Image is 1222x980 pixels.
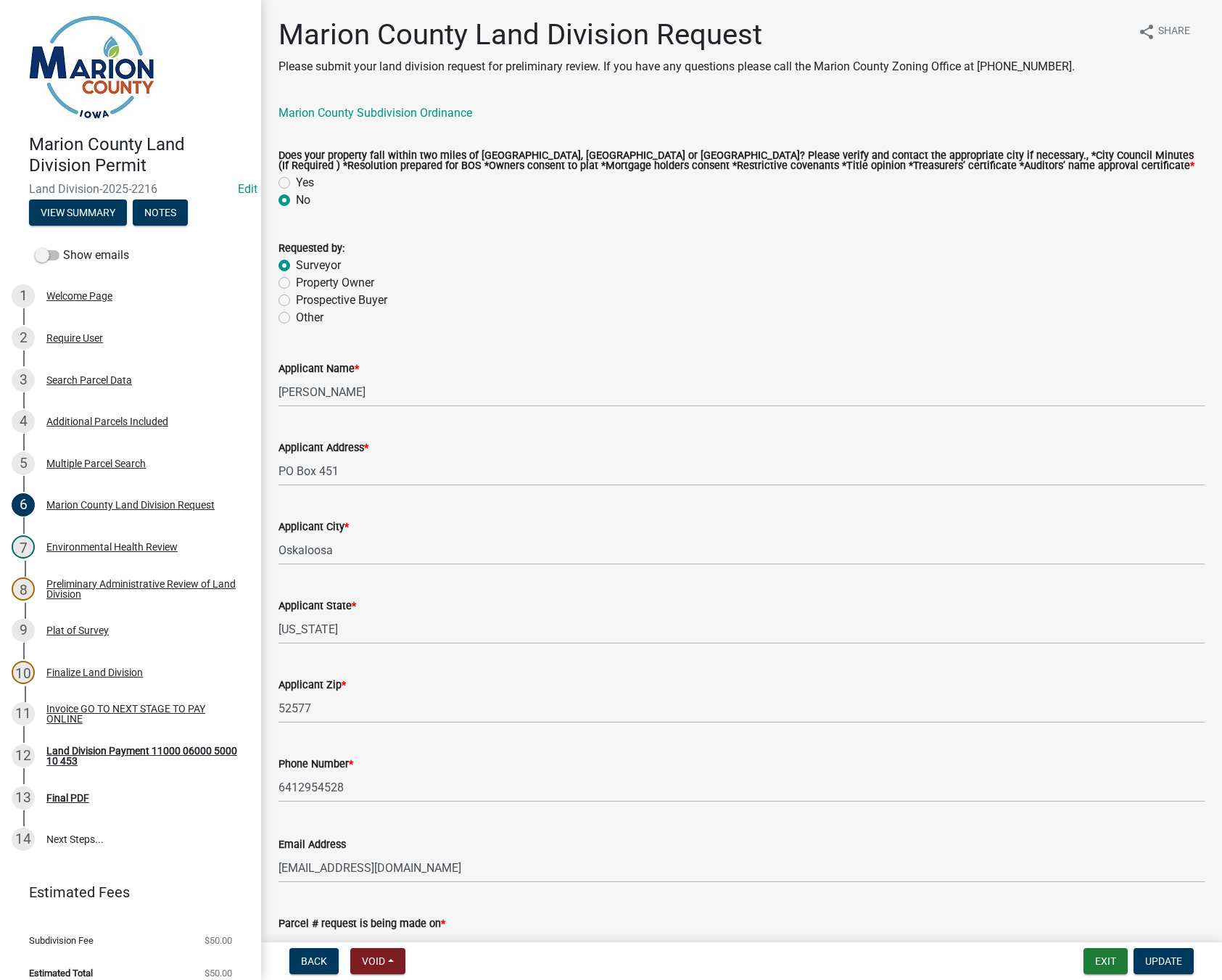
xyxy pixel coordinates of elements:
[12,368,35,392] div: 3
[29,182,232,196] span: Land Division-2025-2216
[29,936,94,945] span: Subdivision Fee
[12,577,35,601] div: 8
[278,364,359,374] label: Applicant Name
[29,199,127,226] button: View Summary
[46,458,146,469] div: Multiple Parcel Search
[205,936,232,945] span: $50.00
[46,579,238,599] div: Preliminary Administrative Review of Land Division
[296,274,374,292] label: Property Owner
[278,244,344,254] label: Requested by:
[12,535,35,559] div: 7
[46,291,112,301] div: Welcome Page
[278,443,368,453] label: Applicant Address
[1134,948,1194,974] button: Update
[278,151,1205,172] label: Does your property fall within two miles of [GEOGRAPHIC_DATA], [GEOGRAPHIC_DATA] or [GEOGRAPHIC_D...
[12,493,35,516] div: 6
[12,744,35,767] div: 12
[46,793,89,803] div: Final PDF
[12,410,35,433] div: 4
[46,704,238,724] div: Invoice GO TO NEXT STAGE TO PAY ONLINE
[296,174,314,192] label: Yes
[238,182,257,196] wm-modal-confirm: Edit Application Number
[1145,955,1182,967] span: Update
[46,542,178,552] div: Environmental Health Review
[12,828,35,851] div: 14
[12,452,35,475] div: 5
[46,667,143,678] div: Finalize Land Division
[1083,948,1128,974] button: Exit
[46,416,168,427] div: Additional Parcels Included
[362,955,385,967] span: Void
[46,500,215,510] div: Marion County Land Division Request
[12,878,238,907] a: Estimated Fees
[29,15,154,119] img: Marion County, Iowa
[46,375,132,385] div: Search Parcel Data
[133,207,188,219] wm-modal-confirm: Notes
[296,257,341,274] label: Surveyor
[278,17,1075,52] h1: Marion County Land Division Request
[29,968,93,978] span: Estimated Total
[1138,23,1155,41] i: share
[29,207,127,219] wm-modal-confirm: Summary
[350,948,405,974] button: Void
[278,919,445,929] label: Parcel # request is being made on
[278,759,353,770] label: Phone Number
[278,840,346,850] label: Email Address
[289,948,339,974] button: Back
[35,247,129,264] label: Show emails
[296,292,387,309] label: Prospective Buyer
[205,968,232,978] span: $50.00
[12,284,35,308] div: 1
[46,625,109,635] div: Plat of Survey
[278,106,472,120] a: Marion County Subdivision Ordinance
[278,680,346,691] label: Applicant Zip
[296,309,323,326] label: Other
[278,522,349,532] label: Applicant City
[12,702,35,725] div: 11
[29,134,249,176] h4: Marion County Land Division Permit
[12,786,35,810] div: 13
[1126,17,1202,46] button: shareShare
[133,199,188,226] button: Notes
[12,619,35,642] div: 9
[238,182,257,196] a: Edit
[278,601,356,612] label: Applicant State
[296,192,310,209] label: No
[301,955,327,967] span: Back
[12,326,35,350] div: 2
[46,746,238,766] div: Land Division Payment 11000 06000 5000 10 453
[278,58,1075,75] p: Please submit your land division request for preliminary review. If you have any questions please...
[1158,23,1190,41] span: Share
[46,333,103,343] div: Require User
[12,661,35,684] div: 10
